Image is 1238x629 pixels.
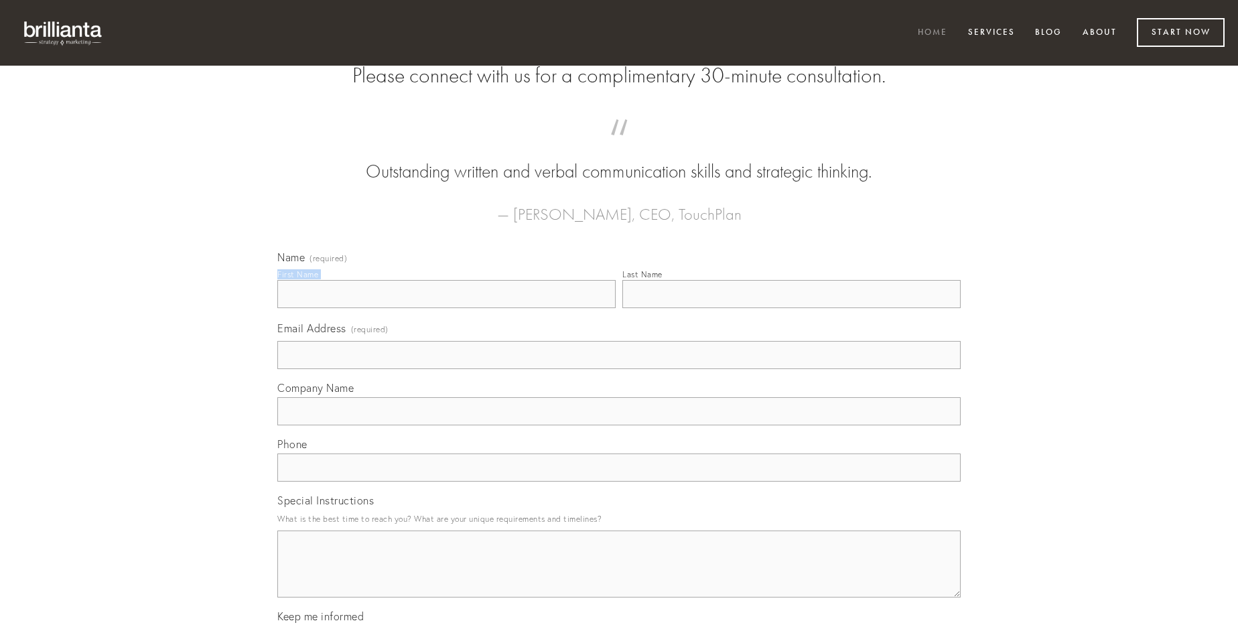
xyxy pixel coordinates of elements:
[277,322,346,335] span: Email Address
[277,381,354,395] span: Company Name
[277,437,307,451] span: Phone
[299,133,939,159] span: “
[277,63,961,88] h2: Please connect with us for a complimentary 30-minute consultation.
[959,22,1024,44] a: Services
[299,133,939,185] blockquote: Outstanding written and verbal communication skills and strategic thinking.
[1137,18,1225,47] a: Start Now
[299,185,939,228] figcaption: — [PERSON_NAME], CEO, TouchPlan
[277,610,364,623] span: Keep me informed
[277,269,318,279] div: First Name
[13,13,114,52] img: brillianta - research, strategy, marketing
[622,269,663,279] div: Last Name
[277,251,305,264] span: Name
[1074,22,1125,44] a: About
[277,510,961,528] p: What is the best time to reach you? What are your unique requirements and timelines?
[351,320,389,338] span: (required)
[909,22,956,44] a: Home
[1026,22,1071,44] a: Blog
[309,255,347,263] span: (required)
[277,494,374,507] span: Special Instructions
